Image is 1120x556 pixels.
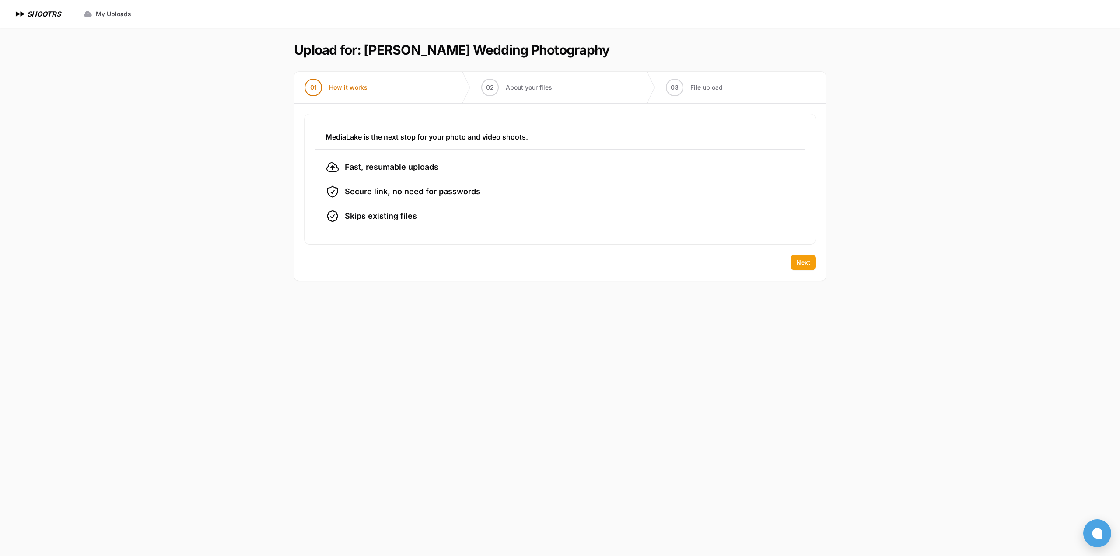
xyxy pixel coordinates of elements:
button: 01 How it works [294,72,378,103]
h1: Upload for: [PERSON_NAME] Wedding Photography [294,42,609,58]
img: SHOOTRS [14,9,27,19]
span: 03 [671,83,679,92]
span: 02 [486,83,494,92]
span: Next [796,258,810,267]
h1: SHOOTRS [27,9,61,19]
button: 02 About your files [471,72,563,103]
h3: MediaLake is the next stop for your photo and video shoots. [325,132,794,142]
button: 03 File upload [655,72,733,103]
a: My Uploads [78,6,136,22]
span: Skips existing files [345,210,417,222]
span: My Uploads [96,10,131,18]
span: Secure link, no need for passwords [345,185,480,198]
a: SHOOTRS SHOOTRS [14,9,61,19]
span: About your files [506,83,552,92]
span: Fast, resumable uploads [345,161,438,173]
span: 01 [310,83,317,92]
button: Next [791,255,815,270]
span: How it works [329,83,367,92]
span: File upload [690,83,723,92]
button: Open chat window [1083,519,1111,547]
